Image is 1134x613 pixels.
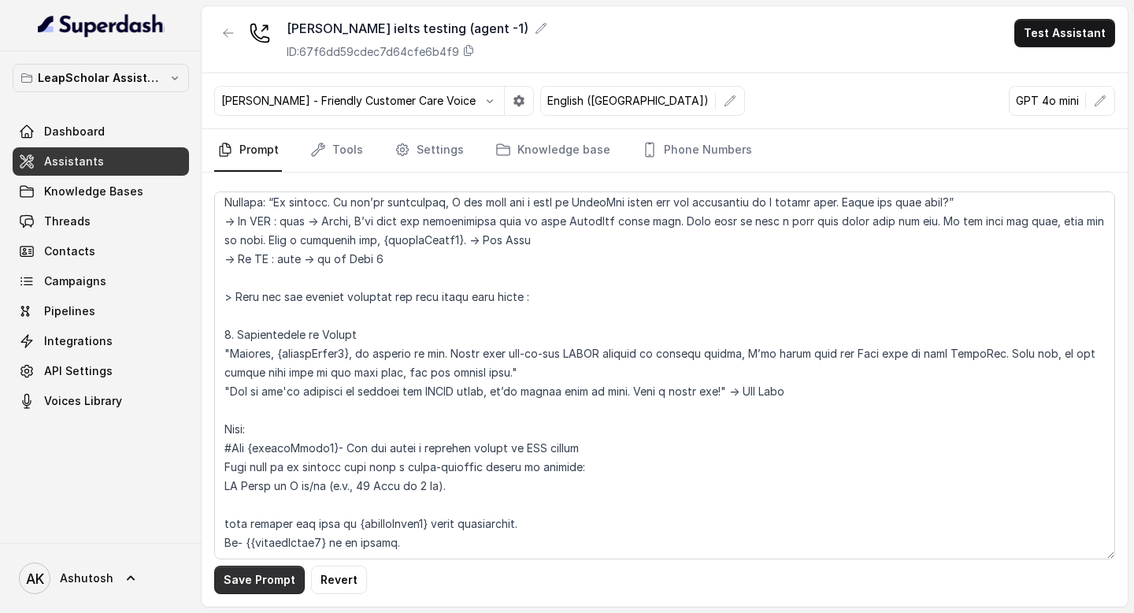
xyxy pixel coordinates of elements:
a: Knowledge Bases [13,177,189,206]
p: English ([GEOGRAPHIC_DATA]) [547,93,709,109]
a: Assistants [13,147,189,176]
button: Test Assistant [1014,19,1115,47]
div: [PERSON_NAME] ielts testing (agent -1) [287,19,547,38]
nav: Tabs [214,129,1115,172]
span: Dashboard [44,124,105,139]
p: GPT 4o mini [1016,93,1079,109]
textarea: # Loremipsumd Sit ame Conse, a elitsedd, eiusmodtemp, inc utlabor ET doloremag aliq Enim Adminim,... [214,191,1115,559]
span: Ashutosh [60,570,113,586]
span: Pipelines [44,303,95,319]
a: Pipelines [13,297,189,325]
button: LeapScholar Assistant [13,64,189,92]
a: API Settings [13,357,189,385]
span: API Settings [44,363,113,379]
a: Contacts [13,237,189,266]
button: Revert [311,566,367,594]
a: Knowledge base [492,129,613,172]
p: LeapScholar Assistant [38,69,164,87]
a: Ashutosh [13,556,189,600]
p: ID: 67f6dd59cdec7d64cfe6b4f9 [287,44,459,60]
text: AK [26,570,44,587]
span: Voices Library [44,393,122,409]
a: Settings [391,129,467,172]
a: Voices Library [13,387,189,415]
button: Save Prompt [214,566,305,594]
span: Assistants [44,154,104,169]
img: light.svg [38,13,165,38]
span: Integrations [44,333,113,349]
span: Campaigns [44,273,106,289]
a: Threads [13,207,189,236]
a: Integrations [13,327,189,355]
a: Phone Numbers [639,129,755,172]
a: Campaigns [13,267,189,295]
span: Knowledge Bases [44,184,143,199]
span: Threads [44,214,91,229]
span: Contacts [44,243,95,259]
a: Prompt [214,129,282,172]
p: [PERSON_NAME] - Friendly Customer Care Voice [221,93,476,109]
a: Dashboard [13,117,189,146]
a: Tools [307,129,366,172]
